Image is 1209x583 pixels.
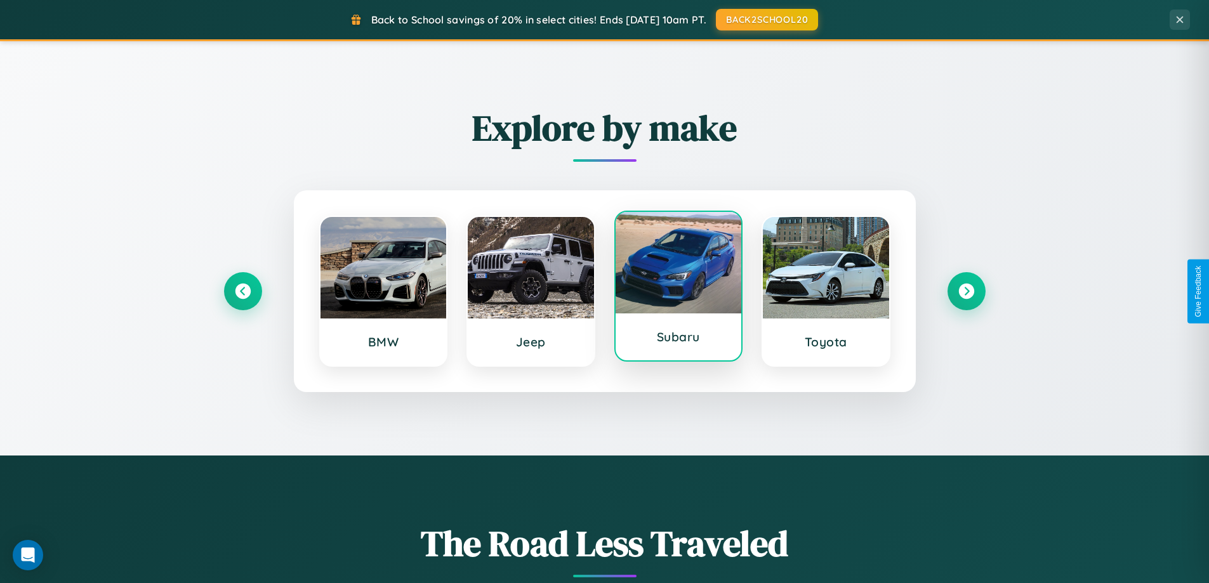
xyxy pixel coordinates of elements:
h3: Jeep [480,334,581,350]
h3: Subaru [628,329,729,344]
h2: Explore by make [224,103,986,152]
div: Give Feedback [1194,266,1203,317]
h3: BMW [333,334,434,350]
h1: The Road Less Traveled [224,519,986,568]
span: Back to School savings of 20% in select cities! Ends [DATE] 10am PT. [371,13,706,26]
div: Open Intercom Messenger [13,540,43,570]
button: BACK2SCHOOL20 [716,9,818,30]
h3: Toyota [776,334,876,350]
